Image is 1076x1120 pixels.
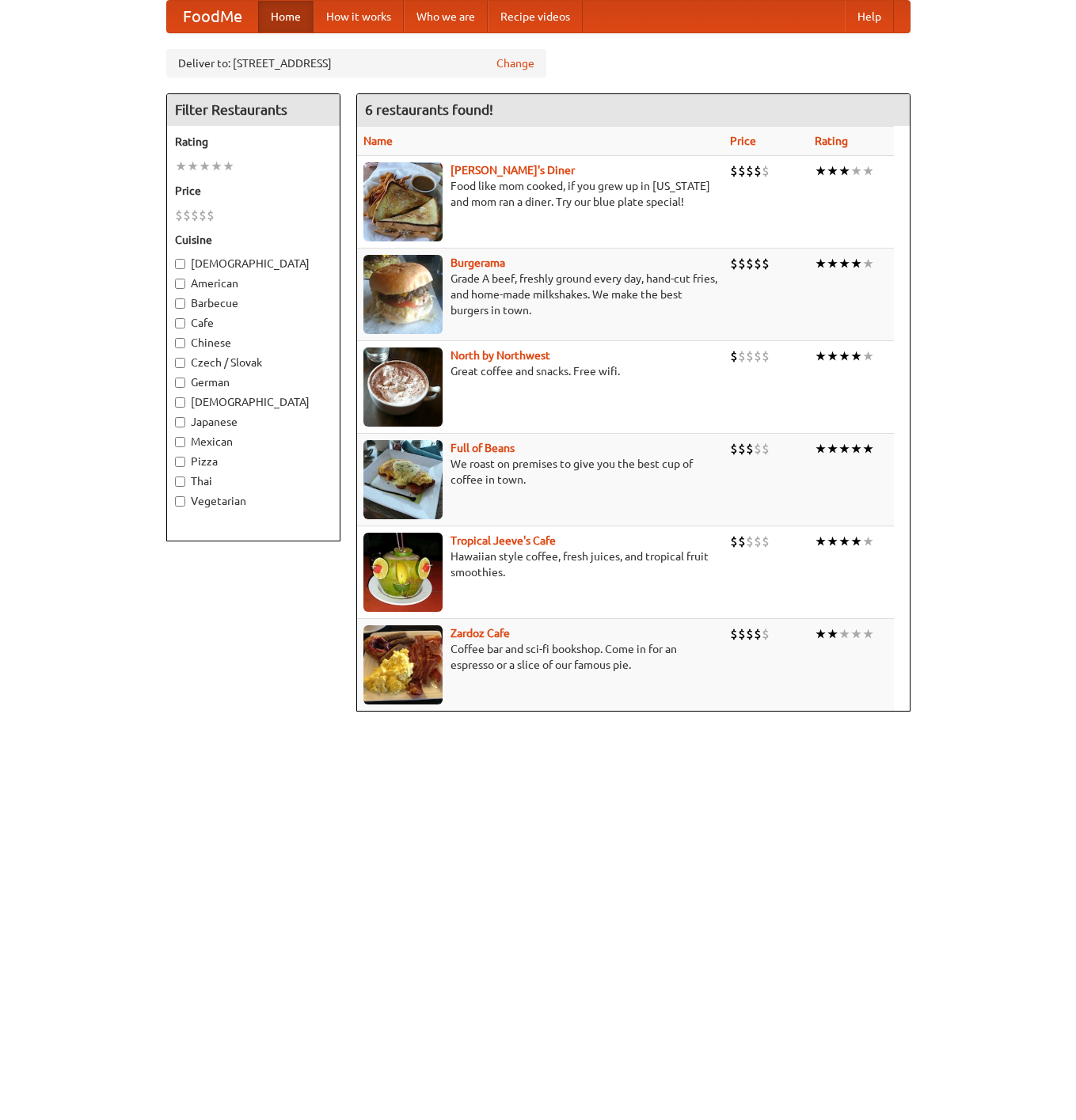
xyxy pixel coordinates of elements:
[746,162,754,180] li: $
[862,625,874,643] li: ★
[175,259,185,269] input: [DEMOGRAPHIC_DATA]
[175,493,332,509] label: Vegetarian
[730,625,738,643] li: $
[746,625,754,643] li: $
[862,533,874,550] li: ★
[850,255,862,272] li: ★
[754,440,762,457] li: $
[363,363,717,379] p: Great coffee and snacks. Free wifi.
[762,255,770,272] li: $
[838,533,850,550] li: ★
[815,347,827,365] li: ★
[363,456,717,488] p: We roast on premises to give you the best cup of coffee in town.
[363,162,443,241] img: sallys.jpg
[762,162,770,180] li: $
[838,347,850,365] li: ★
[175,232,332,248] h5: Cuisine
[746,440,754,457] li: $
[827,255,838,272] li: ★
[363,271,717,318] p: Grade A beef, freshly ground every day, hand-cut fries, and home-made milkshakes. We make the bes...
[175,414,332,430] label: Japanese
[738,533,746,550] li: $
[183,207,191,224] li: $
[815,625,827,643] li: ★
[815,162,827,180] li: ★
[451,534,556,547] a: Tropical Jeeve's Cafe
[730,347,738,365] li: $
[451,349,550,362] a: North by Northwest
[738,162,746,180] li: $
[175,295,332,311] label: Barbecue
[730,162,738,180] li: $
[175,256,332,271] label: [DEMOGRAPHIC_DATA]
[762,625,770,643] li: $
[730,440,738,457] li: $
[730,135,756,147] a: Price
[862,255,874,272] li: ★
[845,1,894,32] a: Help
[175,437,185,447] input: Mexican
[175,476,185,487] input: Thai
[451,256,505,269] a: Burgerama
[762,533,770,550] li: $
[175,318,185,328] input: Cafe
[199,158,211,175] li: ★
[175,417,185,427] input: Japanese
[827,533,838,550] li: ★
[175,358,185,368] input: Czech / Slovak
[451,627,510,640] a: Zardoz Cafe
[199,207,207,224] li: $
[166,49,546,78] div: Deliver to: [STREET_ADDRESS]
[496,55,534,71] a: Change
[175,454,332,469] label: Pizza
[451,442,515,454] b: Full of Beans
[754,255,762,272] li: $
[175,374,332,390] label: German
[207,207,215,224] li: $
[838,440,850,457] li: ★
[258,1,314,32] a: Home
[363,533,443,612] img: jeeves.jpg
[175,496,185,507] input: Vegetarian
[175,457,185,467] input: Pizza
[850,440,862,457] li: ★
[175,378,185,388] input: German
[762,347,770,365] li: $
[746,347,754,365] li: $
[175,275,332,291] label: American
[175,338,185,348] input: Chinese
[738,347,746,365] li: $
[175,335,332,351] label: Chinese
[730,533,738,550] li: $
[754,625,762,643] li: $
[827,162,838,180] li: ★
[746,533,754,550] li: $
[738,255,746,272] li: $
[363,440,443,519] img: beans.jpg
[363,641,717,673] p: Coffee bar and sci-fi bookshop. Come in for an espresso or a slice of our famous pie.
[363,135,393,147] a: Name
[827,440,838,457] li: ★
[827,347,838,365] li: ★
[738,440,746,457] li: $
[365,102,493,117] ng-pluralize: 6 restaurants found!
[175,183,332,199] h5: Price
[167,94,340,126] h4: Filter Restaurants
[850,347,862,365] li: ★
[451,164,575,177] a: [PERSON_NAME]'s Diner
[762,440,770,457] li: $
[175,315,332,331] label: Cafe
[175,134,332,150] h5: Rating
[815,255,827,272] li: ★
[850,625,862,643] li: ★
[730,255,738,272] li: $
[754,347,762,365] li: $
[314,1,404,32] a: How it works
[746,255,754,272] li: $
[175,158,187,175] li: ★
